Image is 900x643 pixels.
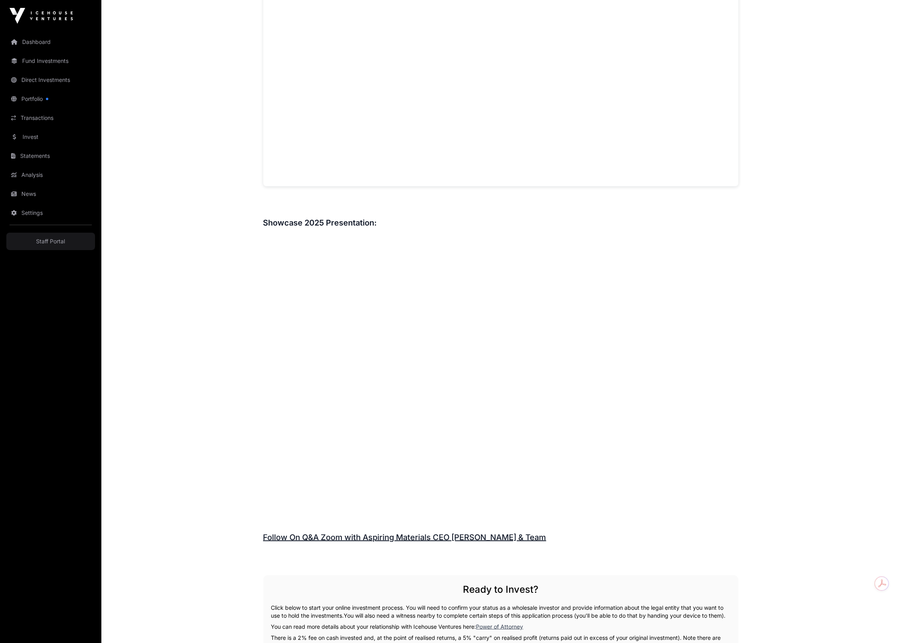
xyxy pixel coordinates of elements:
a: Statements [6,147,95,165]
p: You can read more details about your relationship with Icehouse Ventures here: [271,623,731,631]
a: Invest [6,128,95,146]
iframe: Aspiring Materials - Icehouse Ventures 2025 [263,234,738,501]
iframe: Chat Widget [860,605,900,643]
h3: Showcase 2025 Presentation: [263,216,738,229]
a: Direct Investments [6,71,95,89]
a: Fund Investments [6,52,95,70]
a: Staff Portal [6,233,95,250]
p: Click below to start your online investment process. You will need to confirm your status as a wh... [271,604,731,620]
a: Analysis [6,166,95,184]
h2: Ready to Invest? [271,583,731,596]
img: Icehouse Ventures Logo [10,8,73,24]
a: News [6,185,95,203]
a: Portfolio [6,90,95,108]
a: Power of Attorney [476,623,523,630]
span: You will also need a witness nearby to complete certain steps of this application process (you'll... [344,612,726,619]
a: Transactions [6,109,95,127]
a: Dashboard [6,33,95,51]
a: Follow On Q&A Zoom with Aspiring Materials CEO [PERSON_NAME] & Team [263,533,546,542]
a: Settings [6,204,95,222]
